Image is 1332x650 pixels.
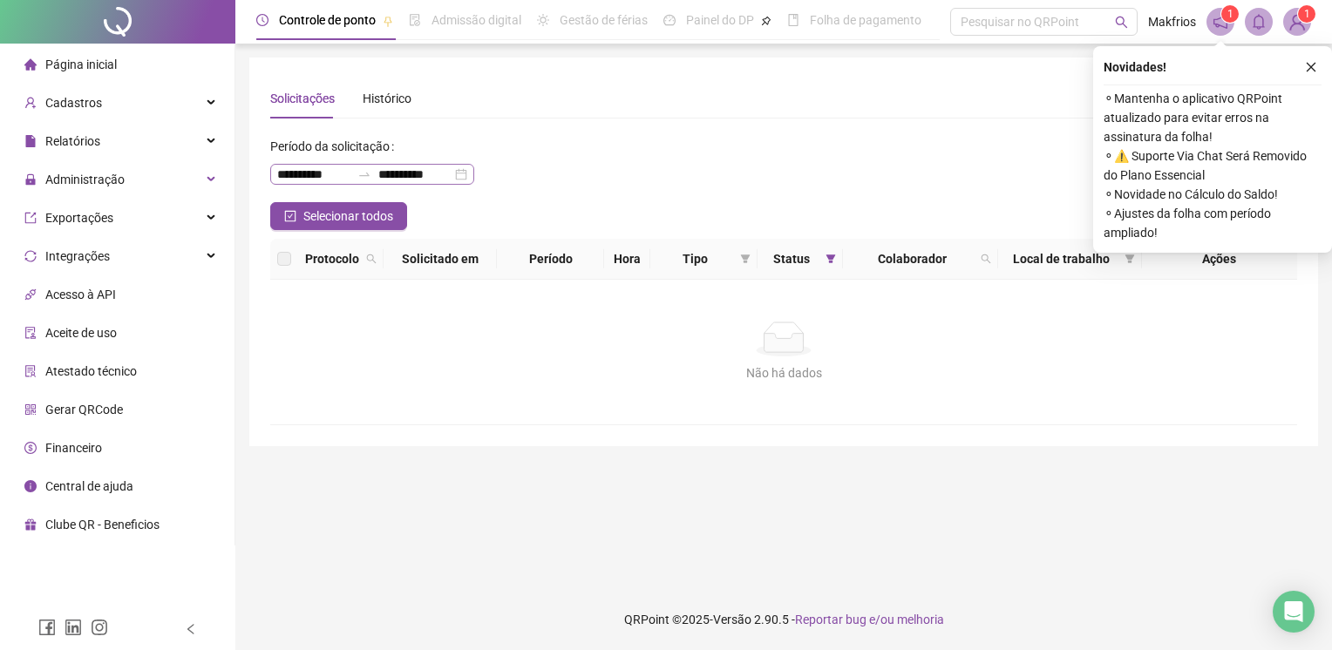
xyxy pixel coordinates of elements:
[24,173,37,186] span: lock
[1304,8,1310,20] span: 1
[45,173,125,186] span: Administração
[45,479,133,493] span: Central de ajuda
[24,518,37,531] span: gift
[795,613,944,626] span: Reportar bug e/ou melhoria
[45,96,102,110] span: Cadastros
[1125,254,1135,264] span: filter
[1005,249,1118,268] span: Local de trabalho
[761,16,771,26] span: pushpin
[363,89,411,108] div: Histórico
[24,58,37,71] span: home
[303,207,393,226] span: Selecionar todos
[537,14,549,26] span: sun
[1251,14,1267,30] span: bell
[45,518,160,532] span: Clube QR - Beneficios
[977,246,995,272] span: search
[38,619,56,636] span: facebook
[45,326,117,340] span: Aceite de uso
[810,13,921,27] span: Folha de pagamento
[305,249,359,268] span: Protocolo
[24,327,37,339] span: audit
[1104,89,1322,146] span: ⚬ Mantenha o aplicativo QRPoint atualizado para evitar erros na assinatura da folha!
[357,167,371,181] span: to
[1104,185,1322,204] span: ⚬ Novidade no Cálculo do Saldo!
[1148,12,1196,31] span: Makfrios
[1213,14,1228,30] span: notification
[1104,204,1322,242] span: ⚬ Ajustes da folha com período ampliado!
[91,619,108,636] span: instagram
[1115,16,1128,29] span: search
[1284,9,1310,35] img: 54212
[383,16,393,26] span: pushpin
[270,132,401,160] label: Período da solicitação
[24,442,37,454] span: dollar
[284,210,296,222] span: check-square
[432,13,521,27] span: Admissão digital
[45,441,102,455] span: Financeiro
[24,288,37,301] span: api
[740,254,751,264] span: filter
[45,134,100,148] span: Relatórios
[45,403,123,416] span: Gerar QRCode
[1149,249,1290,268] div: Ações
[737,246,754,272] span: filter
[1227,8,1233,20] span: 1
[24,212,37,224] span: export
[357,167,371,181] span: swap-right
[1104,146,1322,185] span: ⚬ ⚠️ Suporte Via Chat Será Removido do Plano Essencial
[1121,246,1138,272] span: filter
[560,13,648,27] span: Gestão de férias
[235,589,1332,650] footer: QRPoint © 2025 - 2.90.5 -
[850,249,973,268] span: Colaborador
[787,14,799,26] span: book
[65,619,82,636] span: linkedin
[363,246,380,272] span: search
[604,239,650,280] th: Hora
[45,211,113,225] span: Exportações
[1305,61,1317,73] span: close
[24,135,37,147] span: file
[24,403,37,416] span: qrcode
[45,364,137,378] span: Atestado técnico
[826,254,836,264] span: filter
[765,249,819,268] span: Status
[822,246,839,272] span: filter
[686,13,754,27] span: Painel do DP
[24,250,37,262] span: sync
[1273,591,1315,633] div: Open Intercom Messenger
[24,480,37,492] span: info-circle
[497,239,604,280] th: Período
[24,365,37,377] span: solution
[45,249,110,263] span: Integrações
[1298,5,1315,23] sup: Atualize o seu contato no menu Meus Dados
[256,14,268,26] span: clock-circle
[270,202,407,230] button: Selecionar todos
[270,89,335,108] div: Solicitações
[1104,58,1166,77] span: Novidades !
[657,249,733,268] span: Tipo
[384,239,497,280] th: Solicitado em
[45,288,116,301] span: Acesso à API
[279,13,376,27] span: Controle de ponto
[24,97,37,109] span: user-add
[981,254,991,264] span: search
[366,254,377,264] span: search
[185,623,197,635] span: left
[45,58,117,71] span: Página inicial
[663,14,676,26] span: dashboard
[409,14,421,26] span: file-done
[1221,5,1239,23] sup: 1
[713,613,751,626] span: Versão
[291,363,1276,383] div: Não há dados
